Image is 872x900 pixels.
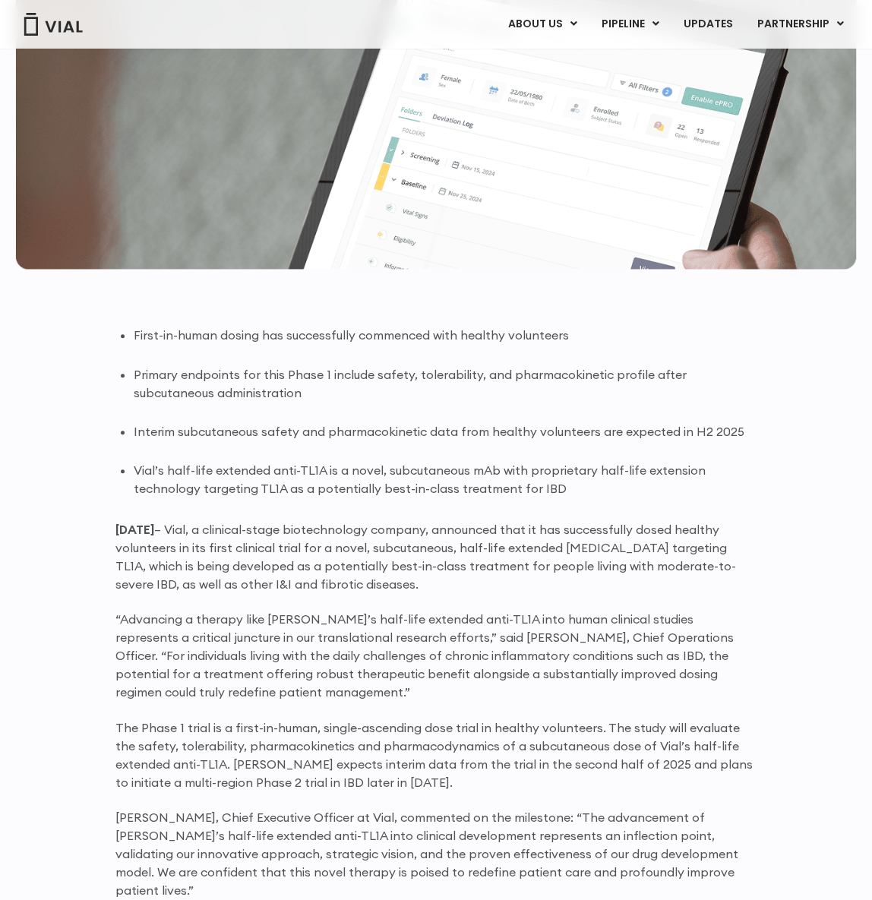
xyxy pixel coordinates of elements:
a: PARTNERSHIPMenu Toggle [745,11,856,37]
li: First-in-human dosing has successfully commenced with healthy volunteers [134,326,757,344]
a: UPDATES [671,11,744,37]
p: The Phase 1 trial is a first-in-human, single-ascending dose trial in healthy volunteers. The stu... [115,718,757,791]
a: ABOUT USMenu Toggle [496,11,589,37]
li: Interim subcutaneous safety and pharmacokinetic data from healthy volunteers are expected in H2 2025 [134,422,757,441]
a: PIPELINEMenu Toggle [589,11,671,37]
p: “Advancing a therapy like [PERSON_NAME]’s half-life extended anti-TL1A into human clinical studie... [115,610,757,701]
strong: [DATE] [115,522,154,537]
p: – Vial, a clinical-stage biotechnology company, announced that it has successfully dosed healthy ... [115,520,757,593]
li: Primary endpoints for this Phase 1 include safety, tolerability, and pharmacokinetic profile afte... [134,365,757,402]
li: Vial’s half-life extended anti-TL1A is a novel, subcutaneous mAb with proprietary half-life exten... [134,461,757,497]
img: Vial Logo [23,13,84,36]
p: [PERSON_NAME], Chief Executive Officer at Vial, commented on the milestone: “The advancement of [... [115,808,757,899]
